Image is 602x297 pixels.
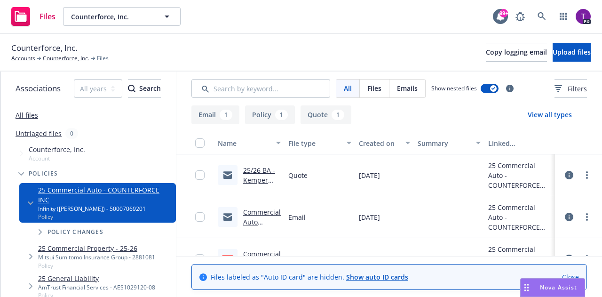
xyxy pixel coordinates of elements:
div: 1 [332,110,344,120]
a: Commercial Auto Renewal_[DATE]_Counterforce, Inc._Newfront Insurance [243,208,281,286]
input: Search by keyword... [191,79,330,98]
div: Summary [418,138,470,148]
button: Copy logging email [486,43,547,62]
div: Linked associations [488,138,551,148]
div: Search [128,80,161,97]
a: Files [8,3,59,30]
span: Counterforce, Inc. [29,144,85,154]
a: Counterforce, Inc. [43,54,89,63]
div: Mitsui Sumitomo Insurance Group - 2881081 [38,253,155,261]
input: Toggle Row Selected [195,254,205,264]
a: Switch app [554,7,573,26]
button: File type [285,132,355,154]
a: Show auto ID cards [346,273,408,281]
a: Report a Bug [511,7,530,26]
button: Policy [245,105,295,124]
a: more [581,211,593,223]
button: Filters [554,79,587,98]
button: Quote [301,105,351,124]
button: Upload files [553,43,591,62]
a: All files [16,111,38,120]
span: [DATE] [359,170,380,180]
input: Toggle Row Selected [195,170,205,180]
div: 25 Commercial Auto - COUNTERFORCE INC [488,202,551,232]
span: Emails [397,83,418,93]
span: Files [367,83,381,93]
button: SearchSearch [128,79,161,98]
a: 25 Commercial Property - 25-26 [38,243,155,253]
span: Quote [288,170,308,180]
span: Filters [554,84,587,94]
button: Created on [355,132,414,154]
a: Untriaged files [16,128,62,138]
div: 25 Commercial Auto - COUNTERFORCE INC [488,161,551,190]
span: Policy changes [48,229,103,235]
button: Linked associations [484,132,555,154]
span: Nova Assist [540,283,577,291]
button: View all types [513,105,587,124]
span: Copy logging email [486,48,547,56]
div: 0 [65,128,78,139]
div: Drag to move [521,279,532,297]
span: Counterforce, Inc. [71,12,152,22]
button: Summary [414,132,484,154]
span: pdf [222,255,233,262]
a: Commercial Auto_[DATE]_Counterforce, Inc..pdf [243,249,281,288]
input: Toggle Row Selected [195,212,205,222]
div: 1 [220,110,232,120]
span: Policy [38,213,172,221]
span: Filters [568,84,587,94]
button: Nova Assist [520,278,585,297]
div: Created on [359,138,400,148]
button: Email [191,105,239,124]
a: more [581,169,593,181]
span: Policy [288,254,306,264]
img: photo [576,9,591,24]
span: Show nested files [431,84,477,92]
span: Files [40,13,55,20]
span: Files labeled as "Auto ID card" are hidden. [211,272,408,282]
div: 25 Commercial Auto - COUNTERFORCE INC [488,244,551,274]
div: Name [218,138,270,148]
a: 25 General Liability [38,273,155,283]
span: Policy [38,262,155,270]
a: Search [532,7,551,26]
div: AmTrust Financial Services - AES1029120-08 [38,283,155,291]
svg: Search [128,85,135,92]
span: Email [288,212,306,222]
span: Counterforce, Inc. [11,42,77,54]
span: Upload files [553,48,591,56]
span: [DATE] [359,212,380,222]
span: Account [29,154,85,162]
button: Counterforce, Inc. [63,7,181,26]
div: 1 [275,110,288,120]
a: 25 Commercial Auto - COUNTERFORCE INC [38,185,172,205]
span: [DATE] [359,254,380,264]
a: more [581,253,593,265]
span: Files [97,54,109,63]
div: 99+ [499,9,508,17]
button: Name [214,132,285,154]
a: Close [562,272,579,282]
span: Policies [29,171,58,177]
span: Associations [16,82,61,95]
span: All [344,83,352,93]
a: Accounts [11,54,35,63]
div: Infinity ([PERSON_NAME]) - 50007069201 [38,205,172,213]
input: Select all [195,138,205,148]
a: 25/26 BA - Kemper renewal quote [243,166,275,204]
div: File type [288,138,341,148]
